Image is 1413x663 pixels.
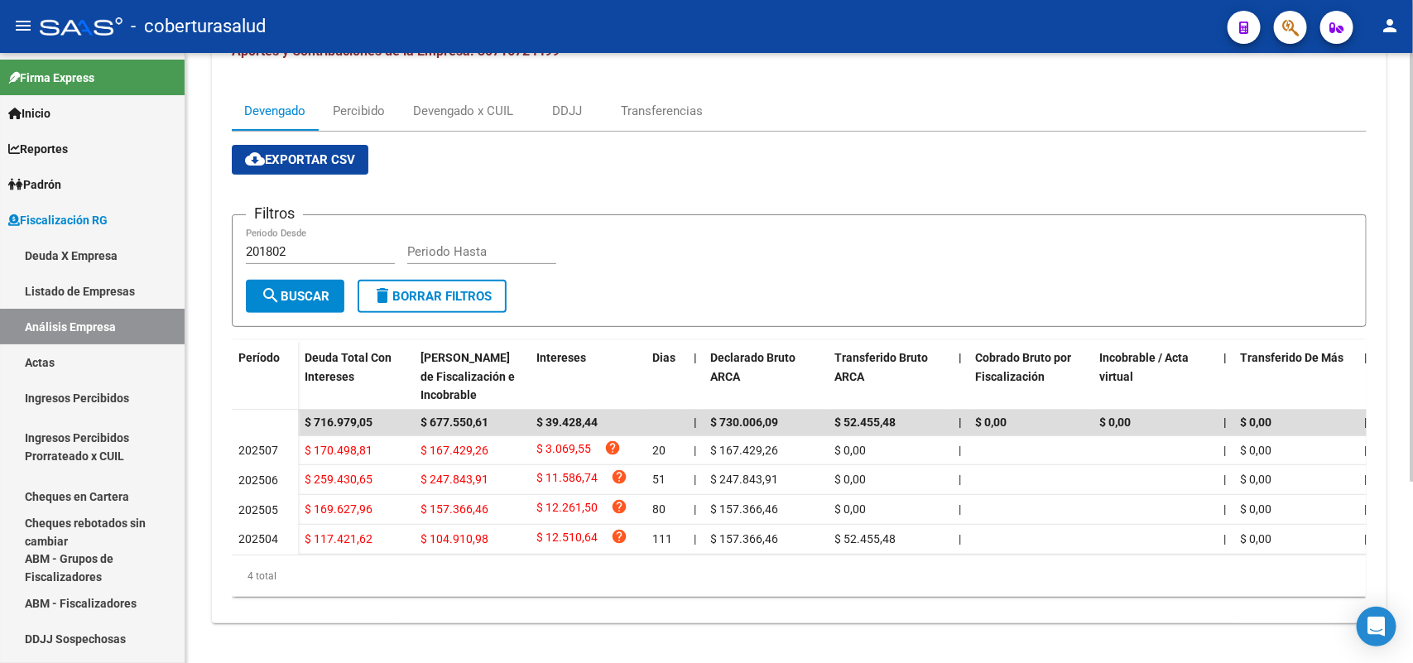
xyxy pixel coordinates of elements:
[652,351,675,364] span: Dias
[694,502,696,516] span: |
[1357,607,1396,646] div: Open Intercom Messenger
[646,340,687,413] datatable-header-cell: Dias
[1364,532,1367,545] span: |
[13,16,33,36] mat-icon: menu
[1364,502,1367,516] span: |
[1358,340,1374,413] datatable-header-cell: |
[1240,532,1271,545] span: $ 0,00
[238,351,280,364] span: Período
[305,473,372,486] span: $ 259.430,65
[975,351,1071,383] span: Cobrado Bruto por Fiscalización
[604,440,621,456] i: help
[687,340,704,413] datatable-header-cell: |
[1233,340,1358,413] datatable-header-cell: Transferido De Más
[421,444,488,457] span: $ 167.429,26
[834,416,896,429] span: $ 52.455,48
[305,532,372,545] span: $ 117.421,62
[952,340,968,413] datatable-header-cell: |
[1240,416,1271,429] span: $ 0,00
[1223,473,1226,486] span: |
[8,211,108,229] span: Fiscalización RG
[246,202,303,225] h3: Filtros
[536,416,598,429] span: $ 39.428,44
[1223,502,1226,516] span: |
[1223,351,1227,364] span: |
[421,473,488,486] span: $ 247.843,91
[245,152,355,167] span: Exportar CSV
[968,340,1093,413] datatable-header-cell: Cobrado Bruto por Fiscalización
[959,416,962,429] span: |
[694,351,697,364] span: |
[536,440,591,462] span: $ 3.069,55
[372,286,392,305] mat-icon: delete
[212,78,1387,623] div: Aportes y Contribuciones de la Empresa: 30716724499
[305,502,372,516] span: $ 169.627,96
[834,444,866,457] span: $ 0,00
[1364,351,1367,364] span: |
[232,555,1367,597] div: 4 total
[959,444,961,457] span: |
[652,532,672,545] span: 111
[530,340,646,413] datatable-header-cell: Intereses
[1364,473,1367,486] span: |
[238,444,278,457] span: 202507
[611,528,627,545] i: help
[8,69,94,87] span: Firma Express
[828,340,952,413] datatable-header-cell: Transferido Bruto ARCA
[611,498,627,515] i: help
[1099,416,1131,429] span: $ 0,00
[834,351,928,383] span: Transferido Bruto ARCA
[305,351,392,383] span: Deuda Total Con Intereses
[710,444,778,457] span: $ 167.429,26
[959,532,961,545] span: |
[704,340,828,413] datatable-header-cell: Declarado Bruto ARCA
[1093,340,1217,413] datatable-header-cell: Incobrable / Acta virtual
[358,280,507,313] button: Borrar Filtros
[1364,416,1367,429] span: |
[1223,532,1226,545] span: |
[8,140,68,158] span: Reportes
[652,444,666,457] span: 20
[1223,416,1227,429] span: |
[1240,473,1271,486] span: $ 0,00
[421,532,488,545] span: $ 104.910,98
[421,416,488,429] span: $ 677.550,61
[413,102,513,120] div: Devengado x CUIL
[246,280,344,313] button: Buscar
[1240,444,1271,457] span: $ 0,00
[238,503,278,516] span: 202505
[1380,16,1400,36] mat-icon: person
[232,145,368,175] button: Exportar CSV
[244,102,305,120] div: Devengado
[232,340,298,410] datatable-header-cell: Período
[238,473,278,487] span: 202506
[834,532,896,545] span: $ 52.455,48
[975,416,1007,429] span: $ 0,00
[536,528,598,550] span: $ 12.510,64
[421,502,488,516] span: $ 157.366,46
[245,149,265,169] mat-icon: cloud_download
[298,340,414,413] datatable-header-cell: Deuda Total Con Intereses
[710,416,778,429] span: $ 730.006,09
[652,473,666,486] span: 51
[710,532,778,545] span: $ 157.366,46
[652,502,666,516] span: 80
[959,502,961,516] span: |
[8,175,61,194] span: Padrón
[536,351,586,364] span: Intereses
[1223,444,1226,457] span: |
[261,286,281,305] mat-icon: search
[710,351,795,383] span: Declarado Bruto ARCA
[694,532,696,545] span: |
[621,102,703,120] div: Transferencias
[611,468,627,485] i: help
[421,351,515,402] span: [PERSON_NAME] de Fiscalización e Incobrable
[536,498,598,521] span: $ 12.261,50
[261,289,329,304] span: Buscar
[305,416,372,429] span: $ 716.979,05
[536,468,598,491] span: $ 11.586,74
[694,416,697,429] span: |
[694,473,696,486] span: |
[334,102,386,120] div: Percibido
[1217,340,1233,413] datatable-header-cell: |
